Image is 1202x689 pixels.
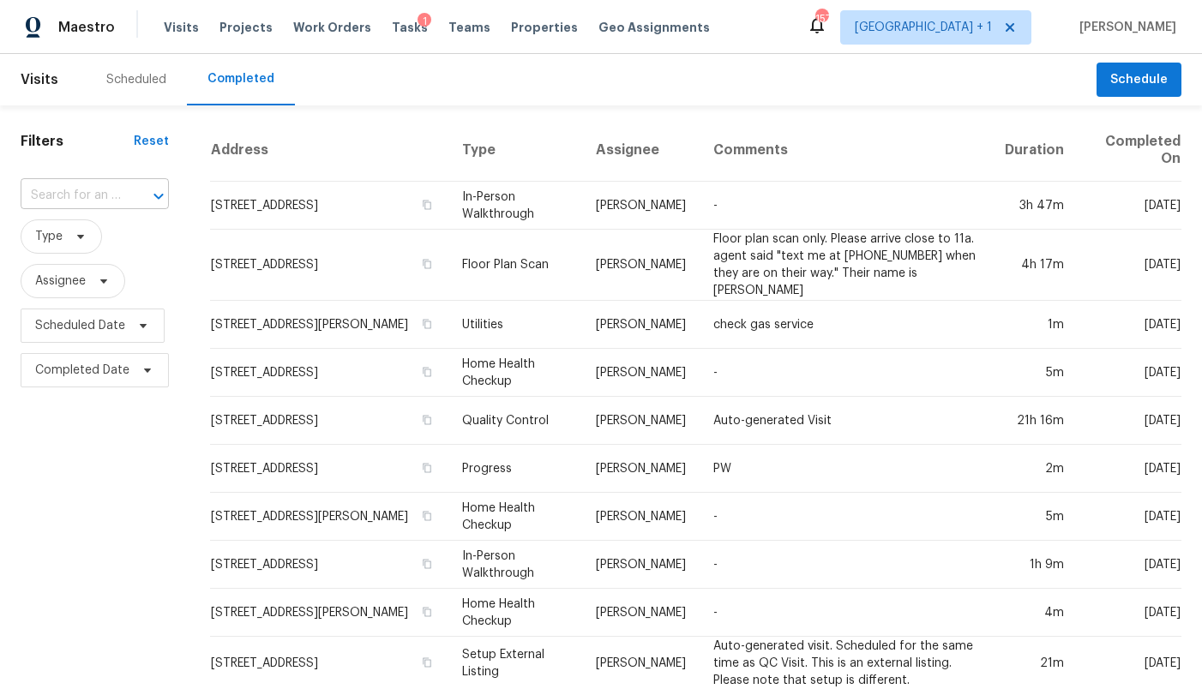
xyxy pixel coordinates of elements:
[210,230,448,301] td: [STREET_ADDRESS]
[815,10,827,27] div: 157
[700,349,991,397] td: -
[210,445,448,493] td: [STREET_ADDRESS]
[419,604,435,620] button: Copy Address
[35,317,125,334] span: Scheduled Date
[448,119,581,182] th: Type
[582,119,700,182] th: Assignee
[582,589,700,637] td: [PERSON_NAME]
[210,397,448,445] td: [STREET_ADDRESS]
[419,316,435,332] button: Copy Address
[582,301,700,349] td: [PERSON_NAME]
[419,460,435,476] button: Copy Address
[164,19,199,36] span: Visits
[448,397,581,445] td: Quality Control
[700,493,991,541] td: -
[991,493,1078,541] td: 5m
[700,541,991,589] td: -
[106,71,166,88] div: Scheduled
[293,19,371,36] span: Work Orders
[210,589,448,637] td: [STREET_ADDRESS][PERSON_NAME]
[448,182,581,230] td: In-Person Walkthrough
[1078,182,1181,230] td: [DATE]
[582,493,700,541] td: [PERSON_NAME]
[419,508,435,524] button: Copy Address
[448,230,581,301] td: Floor Plan Scan
[58,19,115,36] span: Maestro
[210,301,448,349] td: [STREET_ADDRESS][PERSON_NAME]
[1078,230,1181,301] td: [DATE]
[991,445,1078,493] td: 2m
[700,445,991,493] td: PW
[419,556,435,572] button: Copy Address
[1078,589,1181,637] td: [DATE]
[991,349,1078,397] td: 5m
[700,397,991,445] td: Auto-generated Visit
[582,230,700,301] td: [PERSON_NAME]
[448,445,581,493] td: Progress
[582,541,700,589] td: [PERSON_NAME]
[991,119,1078,182] th: Duration
[991,301,1078,349] td: 1m
[582,182,700,230] td: [PERSON_NAME]
[991,541,1078,589] td: 1h 9m
[418,13,431,30] div: 1
[1110,69,1168,91] span: Schedule
[207,70,274,87] div: Completed
[448,19,490,36] span: Teams
[448,349,581,397] td: Home Health Checkup
[511,19,578,36] span: Properties
[991,397,1078,445] td: 21h 16m
[21,183,121,209] input: Search for an address...
[219,19,273,36] span: Projects
[147,184,171,208] button: Open
[582,445,700,493] td: [PERSON_NAME]
[700,230,991,301] td: Floor plan scan only. Please arrive close to 11a. agent said "text me at [PHONE_NUMBER] when they...
[700,119,991,182] th: Comments
[700,301,991,349] td: check gas service
[210,493,448,541] td: [STREET_ADDRESS][PERSON_NAME]
[991,182,1078,230] td: 3h 47m
[1073,19,1176,36] span: [PERSON_NAME]
[1078,119,1181,182] th: Completed On
[419,256,435,272] button: Copy Address
[700,589,991,637] td: -
[448,541,581,589] td: In-Person Walkthrough
[392,21,428,33] span: Tasks
[210,541,448,589] td: [STREET_ADDRESS]
[1078,541,1181,589] td: [DATE]
[419,197,435,213] button: Copy Address
[1078,349,1181,397] td: [DATE]
[448,301,581,349] td: Utilities
[419,412,435,428] button: Copy Address
[35,273,86,290] span: Assignee
[1078,445,1181,493] td: [DATE]
[21,133,134,150] h1: Filters
[1078,397,1181,445] td: [DATE]
[448,589,581,637] td: Home Health Checkup
[21,61,58,99] span: Visits
[210,349,448,397] td: [STREET_ADDRESS]
[134,133,169,150] div: Reset
[1078,493,1181,541] td: [DATE]
[419,364,435,380] button: Copy Address
[210,182,448,230] td: [STREET_ADDRESS]
[419,655,435,670] button: Copy Address
[598,19,710,36] span: Geo Assignments
[991,589,1078,637] td: 4m
[582,349,700,397] td: [PERSON_NAME]
[1078,301,1181,349] td: [DATE]
[35,362,129,379] span: Completed Date
[448,493,581,541] td: Home Health Checkup
[35,228,63,245] span: Type
[582,397,700,445] td: [PERSON_NAME]
[1097,63,1181,98] button: Schedule
[700,182,991,230] td: -
[855,19,992,36] span: [GEOGRAPHIC_DATA] + 1
[210,119,448,182] th: Address
[991,230,1078,301] td: 4h 17m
